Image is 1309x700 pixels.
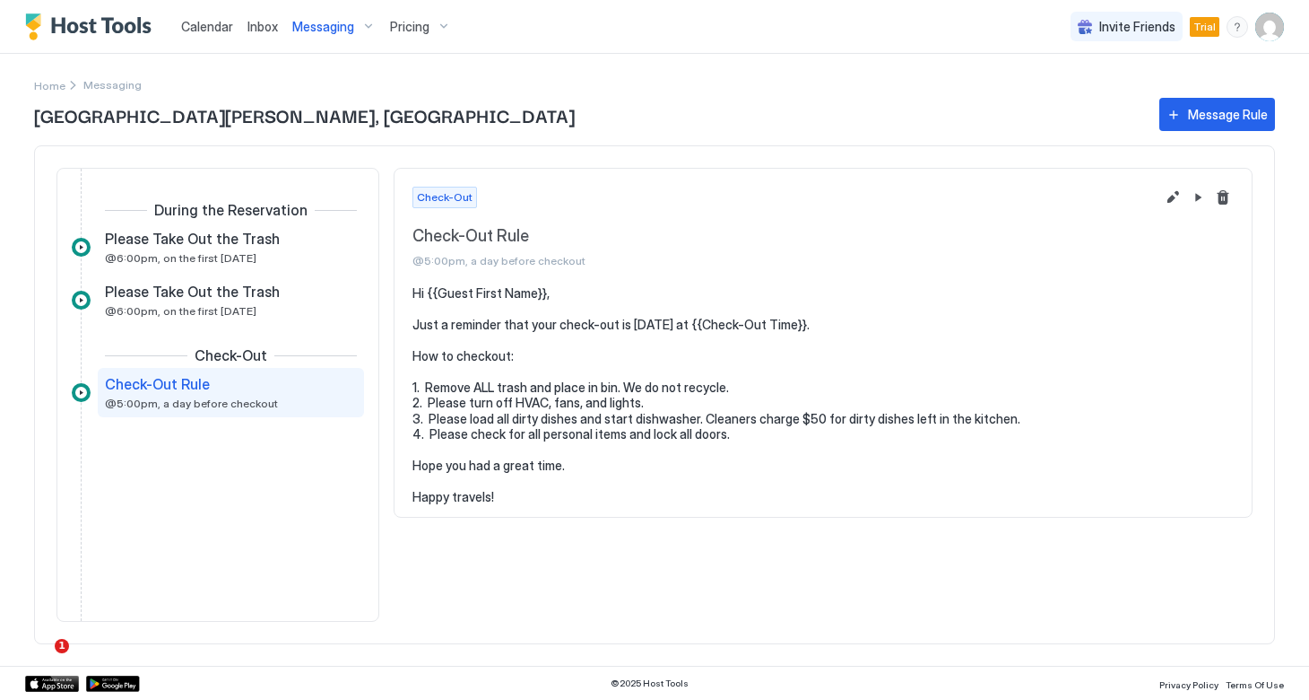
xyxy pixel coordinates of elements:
span: Check-Out Rule [105,375,210,393]
span: @6:00pm, on the first [DATE] [105,251,256,265]
span: Calendar [181,19,233,34]
span: Privacy Policy [1159,679,1218,690]
a: Inbox [247,17,278,36]
a: Host Tools Logo [25,13,160,40]
span: @5:00pm, a day before checkout [105,397,278,410]
button: Delete message rule [1212,187,1234,208]
div: Message Rule [1188,105,1268,124]
span: Trial [1193,19,1216,35]
div: menu [1227,16,1248,38]
button: Edit message rule [1162,187,1183,208]
span: Check-Out [195,346,267,364]
span: Please Take Out the Trash [105,230,280,248]
a: App Store [25,676,79,692]
span: Home [34,79,65,92]
span: Check-Out Rule [412,226,1155,247]
span: Please Take Out the Trash [105,283,280,301]
a: Google Play Store [86,676,140,692]
span: Breadcrumb [83,78,142,92]
span: Check-Out [417,189,472,206]
span: Messaging [292,19,354,35]
a: Privacy Policy [1159,674,1218,693]
button: Pause Message Rule [1187,187,1209,208]
span: Pricing [390,19,429,35]
span: 1 [55,639,69,653]
span: @6:00pm, on the first [DATE] [105,304,256,318]
span: @5:00pm, a day before checkout [412,254,1155,267]
span: Inbox [247,19,278,34]
span: Terms Of Use [1226,679,1284,690]
span: Invite Friends [1099,19,1175,35]
span: During the Reservation [154,201,308,219]
a: Home [34,75,65,94]
button: Message Rule [1159,98,1275,131]
div: User profile [1255,13,1284,41]
pre: Hi {{Guest First Name}}, Just a reminder that your check-out is [DATE] at {{Check-Out Time}}. How... [412,285,1234,505]
span: [GEOGRAPHIC_DATA][PERSON_NAME], [GEOGRAPHIC_DATA] [34,101,1141,128]
iframe: Intercom live chat [18,639,61,682]
a: Terms Of Use [1226,674,1284,693]
span: © 2025 Host Tools [611,678,689,689]
div: Breadcrumb [34,75,65,94]
a: Calendar [181,17,233,36]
